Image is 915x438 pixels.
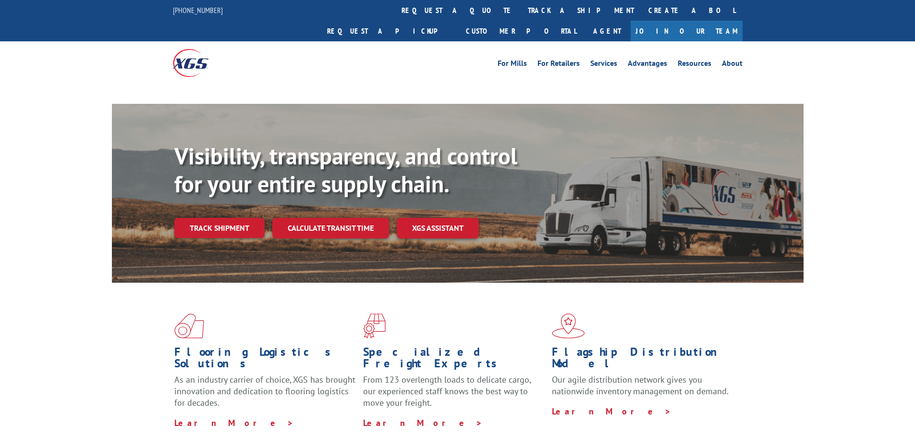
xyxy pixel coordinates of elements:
[174,417,294,428] a: Learn More >
[628,60,667,70] a: Advantages
[174,346,356,374] h1: Flooring Logistics Solutions
[552,406,671,417] a: Learn More >
[363,346,545,374] h1: Specialized Freight Experts
[397,218,479,238] a: XGS ASSISTANT
[552,346,733,374] h1: Flagship Distribution Model
[173,5,223,15] a: [PHONE_NUMBER]
[320,21,459,41] a: Request a pickup
[272,218,389,238] a: Calculate transit time
[590,60,617,70] a: Services
[678,60,711,70] a: Resources
[498,60,527,70] a: For Mills
[631,21,743,41] a: Join Our Team
[459,21,584,41] a: Customer Portal
[722,60,743,70] a: About
[174,313,204,338] img: xgs-icon-total-supply-chain-intelligence-red
[552,374,729,397] span: Our agile distribution network gives you nationwide inventory management on demand.
[174,218,265,238] a: Track shipment
[363,417,483,428] a: Learn More >
[174,374,355,408] span: As an industry carrier of choice, XGS has brought innovation and dedication to flooring logistics...
[552,313,585,338] img: xgs-icon-flagship-distribution-model-red
[537,60,580,70] a: For Retailers
[584,21,631,41] a: Agent
[363,374,545,417] p: From 123 overlength loads to delicate cargo, our experienced staff knows the best way to move you...
[363,313,386,338] img: xgs-icon-focused-on-flooring-red
[174,141,517,199] b: Visibility, transparency, and control for your entire supply chain.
